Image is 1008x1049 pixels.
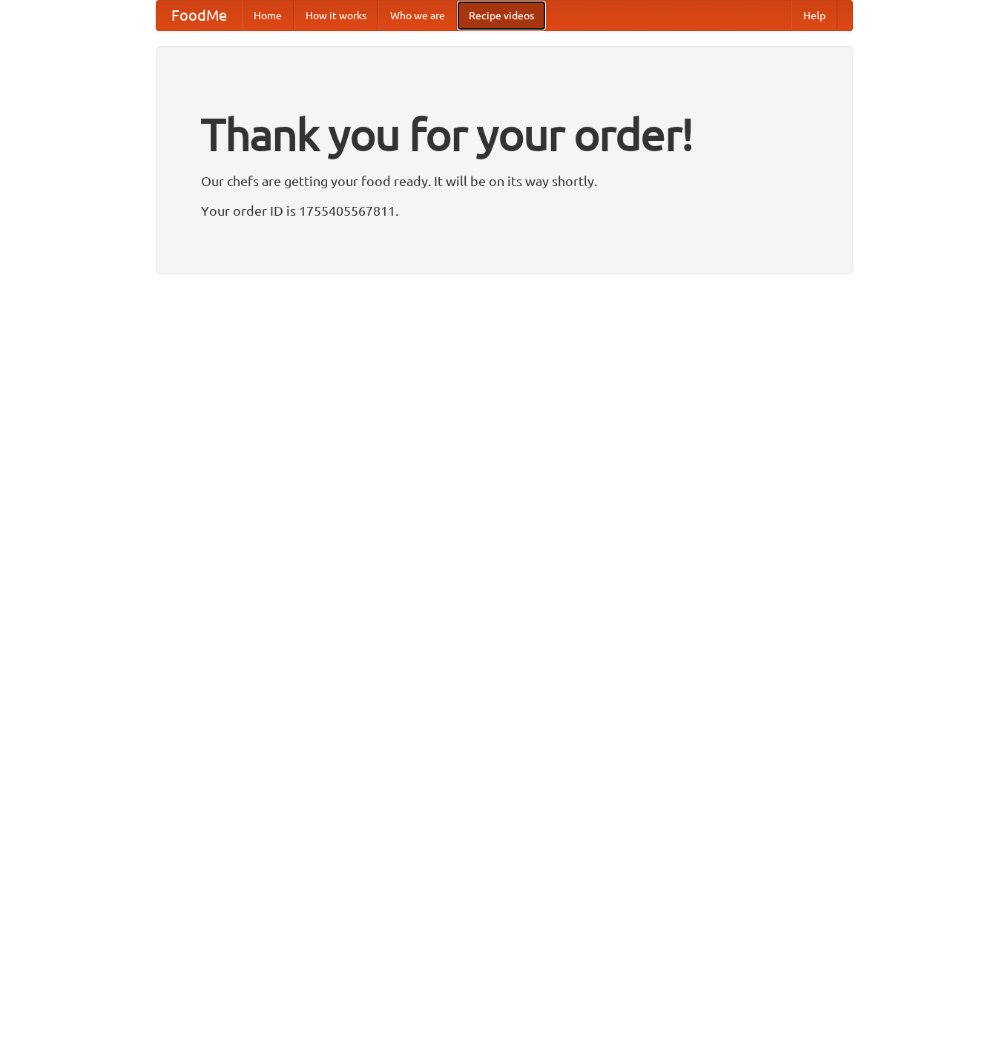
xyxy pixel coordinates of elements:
[201,170,808,192] p: Our chefs are getting your food ready. It will be on its way shortly.
[201,99,808,170] h1: Thank you for your order!
[791,1,837,30] a: Help
[378,1,457,30] a: Who we are
[157,1,242,30] a: FoodMe
[294,1,378,30] a: How it works
[457,1,546,30] a: Recipe videos
[242,1,294,30] a: Home
[201,199,808,222] p: Your order ID is 1755405567811.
